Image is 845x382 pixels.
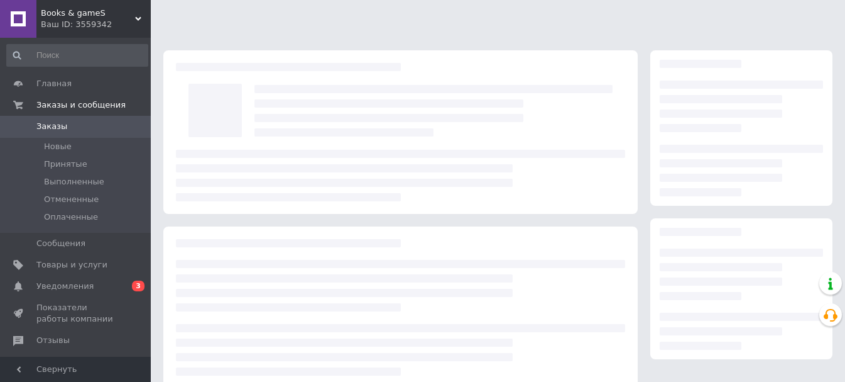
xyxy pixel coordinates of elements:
span: Принятые [44,159,87,170]
span: Сообщения [36,238,85,249]
input: Поиск [6,44,148,67]
span: Заказы [36,121,67,132]
span: Новые [44,141,72,152]
span: Books & gameS [41,8,135,19]
div: Ваш ID: 3559342 [41,19,151,30]
span: Показатели работы компании [36,302,116,325]
span: Отзывы [36,335,70,346]
span: Главная [36,78,72,89]
span: Заказы и сообщения [36,99,126,111]
span: Оплаченные [44,211,98,223]
span: Выполненные [44,176,104,188]
span: Уведомления [36,281,94,292]
span: Товары и услуги [36,259,107,271]
span: 3 [132,281,144,291]
span: Отмененные [44,194,99,205]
